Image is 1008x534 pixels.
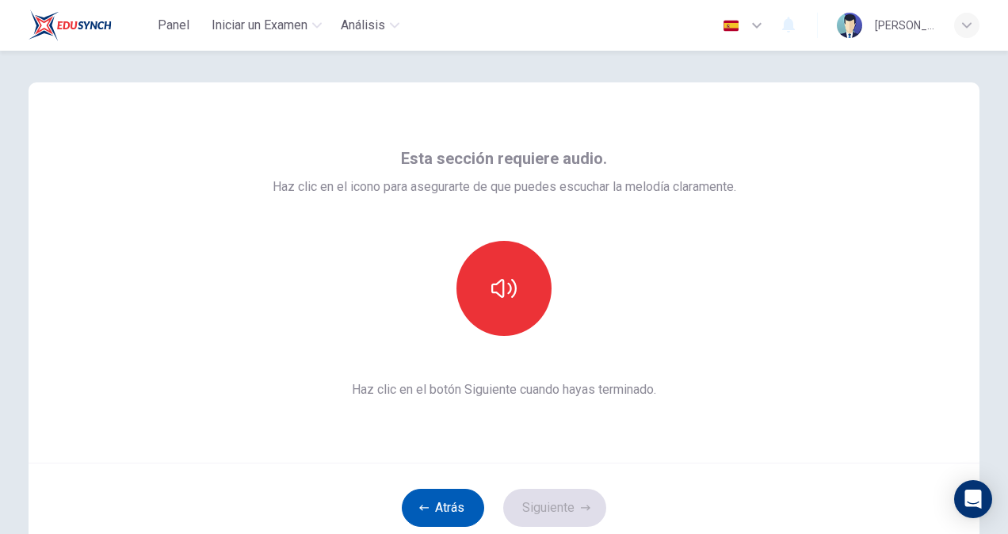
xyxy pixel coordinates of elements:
[273,380,736,399] span: Haz clic en el botón Siguiente cuando hayas terminado.
[212,16,307,35] span: Iniciar un Examen
[875,16,935,35] div: [PERSON_NAME]
[334,11,406,40] button: Análisis
[29,10,112,41] img: EduSynch logo
[401,146,607,171] span: Esta sección requiere audio.
[341,16,385,35] span: Análisis
[721,20,741,32] img: es
[954,480,992,518] div: Open Intercom Messenger
[29,10,148,41] a: EduSynch logo
[205,11,328,40] button: Iniciar un Examen
[273,177,736,196] span: Haz clic en el icono para asegurarte de que puedes escuchar la melodía claramente.
[837,13,862,38] img: Profile picture
[402,489,484,527] button: Atrás
[148,11,199,40] button: Panel
[158,16,189,35] span: Panel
